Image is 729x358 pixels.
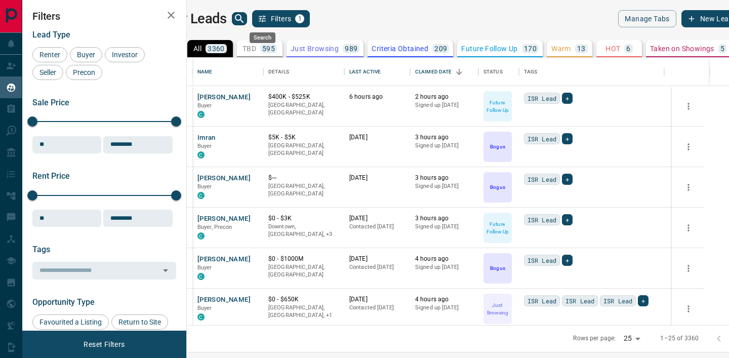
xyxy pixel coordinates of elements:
p: All [193,45,201,52]
span: Opportunity Type [32,297,95,307]
div: Tags [524,58,538,86]
p: 1–25 of 3360 [660,334,699,343]
span: Favourited a Listing [36,318,105,326]
p: Signed up [DATE] [415,223,473,231]
span: ISR Lead [528,134,556,144]
span: Tags [32,245,50,254]
p: Just Browsing [484,301,511,316]
p: Criteria Obtained [372,45,428,52]
div: + [638,295,649,306]
span: Lead Type [32,30,70,39]
button: Sort [452,65,466,79]
p: $0 - $650K [268,295,339,304]
button: more [681,180,696,195]
div: Seller [32,65,63,80]
div: Claimed Date [410,58,478,86]
span: Buyer [197,264,212,271]
p: $5K - $5K [268,133,339,142]
button: search button [232,12,247,25]
span: + [565,215,569,225]
div: Details [268,58,289,86]
p: Future Follow Up [484,99,511,114]
p: [GEOGRAPHIC_DATA], [GEOGRAPHIC_DATA] [268,182,339,198]
p: 3 hours ago [415,133,473,142]
span: ISR Lead [603,296,632,306]
p: 4 hours ago [415,255,473,263]
span: Investor [108,51,141,59]
div: condos.ca [197,313,205,321]
div: + [562,174,573,185]
span: Renter [36,51,64,59]
p: 4 hours ago [415,295,473,304]
p: 3360 [208,45,225,52]
div: Status [483,58,503,86]
button: more [681,99,696,114]
p: 989 [345,45,357,52]
span: + [565,93,569,103]
div: Last Active [349,58,381,86]
p: HOT [605,45,620,52]
button: more [681,220,696,235]
button: Filters1 [252,10,310,27]
p: [DATE] [349,174,405,182]
p: Signed up [DATE] [415,101,473,109]
p: Bogus [490,264,505,272]
div: condos.ca [197,111,205,118]
p: Signed up [DATE] [415,182,473,190]
button: [PERSON_NAME] [197,214,251,224]
p: 3 hours ago [415,214,473,223]
p: 595 [262,45,275,52]
span: ISR Lead [528,215,556,225]
p: 2 hours ago [415,93,473,101]
button: Open [158,263,173,277]
span: + [565,174,569,184]
div: Last Active [344,58,410,86]
p: North York, Midtown | Central, Toronto [268,223,339,238]
span: Seller [36,68,60,76]
p: Future Follow Up [484,220,511,235]
button: Reset Filters [77,336,131,353]
p: 13 [577,45,586,52]
div: Return to Site [111,314,168,330]
p: Contacted [DATE] [349,263,405,271]
h2: Filters [32,10,176,22]
p: [GEOGRAPHIC_DATA], [GEOGRAPHIC_DATA] [268,263,339,279]
button: [PERSON_NAME] [197,255,251,264]
span: ISR Lead [528,296,556,306]
p: Taken on Showings [650,45,714,52]
span: Rent Price [32,171,70,181]
button: more [681,301,696,316]
p: [DATE] [349,295,405,304]
p: Signed up [DATE] [415,263,473,271]
p: [GEOGRAPHIC_DATA], [GEOGRAPHIC_DATA] [268,142,339,157]
p: $400K - $525K [268,93,339,101]
p: Contacted [DATE] [349,223,405,231]
button: more [681,261,696,276]
div: + [562,255,573,266]
p: $0 - $3K [268,214,339,223]
p: Just Browsing [291,45,339,52]
button: [PERSON_NAME] [197,174,251,183]
span: + [565,255,569,265]
div: condos.ca [197,273,205,280]
p: Signed up [DATE] [415,142,473,150]
div: condos.ca [197,151,205,158]
p: 5 [720,45,724,52]
div: + [562,214,573,225]
p: 209 [434,45,447,52]
span: Sale Price [32,98,69,107]
div: Precon [66,65,102,80]
div: Buyer [70,47,102,62]
p: [DATE] [349,133,405,142]
div: + [562,133,573,144]
p: Rows per page: [573,334,616,343]
div: Search [250,32,275,43]
p: Signed up [DATE] [415,304,473,312]
button: [PERSON_NAME] [197,295,251,305]
p: 3 hours ago [415,174,473,182]
p: [GEOGRAPHIC_DATA], [GEOGRAPHIC_DATA] [268,101,339,117]
p: 6 [626,45,630,52]
span: ISR Lead [528,255,556,265]
div: Status [478,58,519,86]
div: Renter [32,47,67,62]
